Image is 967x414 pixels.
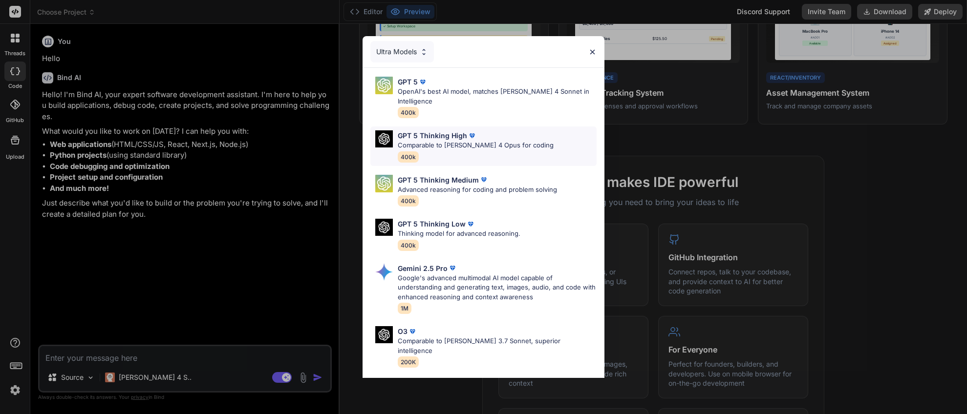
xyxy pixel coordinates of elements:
[375,326,393,343] img: Pick Models
[398,219,466,229] p: GPT 5 Thinking Low
[398,229,520,239] p: Thinking model for advanced reasoning.
[398,130,467,141] p: GPT 5 Thinking High
[370,41,434,62] div: Ultra Models
[375,219,393,236] img: Pick Models
[398,326,408,336] p: O3
[398,185,557,195] p: Advanced reasoning for coding and problem solving
[375,263,393,281] img: Pick Models
[398,336,597,355] p: Comparable to [PERSON_NAME] 3.7 Sonnet, superior intelligence
[418,77,428,87] img: premium
[408,327,417,336] img: premium
[398,356,419,368] span: 200K
[398,263,448,273] p: Gemini 2.5 Pro
[375,77,393,94] img: Pick Models
[398,77,418,87] p: GPT 5
[420,48,428,56] img: Pick Models
[398,195,419,207] span: 400k
[375,130,393,147] img: Pick Models
[398,141,554,150] p: Comparable to [PERSON_NAME] 4 Opus for coding
[466,219,475,229] img: premium
[398,87,597,106] p: OpenAI's best AI model, matches [PERSON_NAME] 4 Sonnet in Intelligence
[398,273,597,302] p: Google's advanced multimodal AI model capable of understanding and generating text, images, audio...
[588,48,597,56] img: close
[375,175,393,192] img: Pick Models
[479,175,489,185] img: premium
[398,151,419,163] span: 400k
[398,303,411,314] span: 1M
[398,175,479,185] p: GPT 5 Thinking Medium
[467,131,477,141] img: premium
[398,240,419,251] span: 400k
[398,107,419,118] span: 400k
[448,263,457,273] img: premium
